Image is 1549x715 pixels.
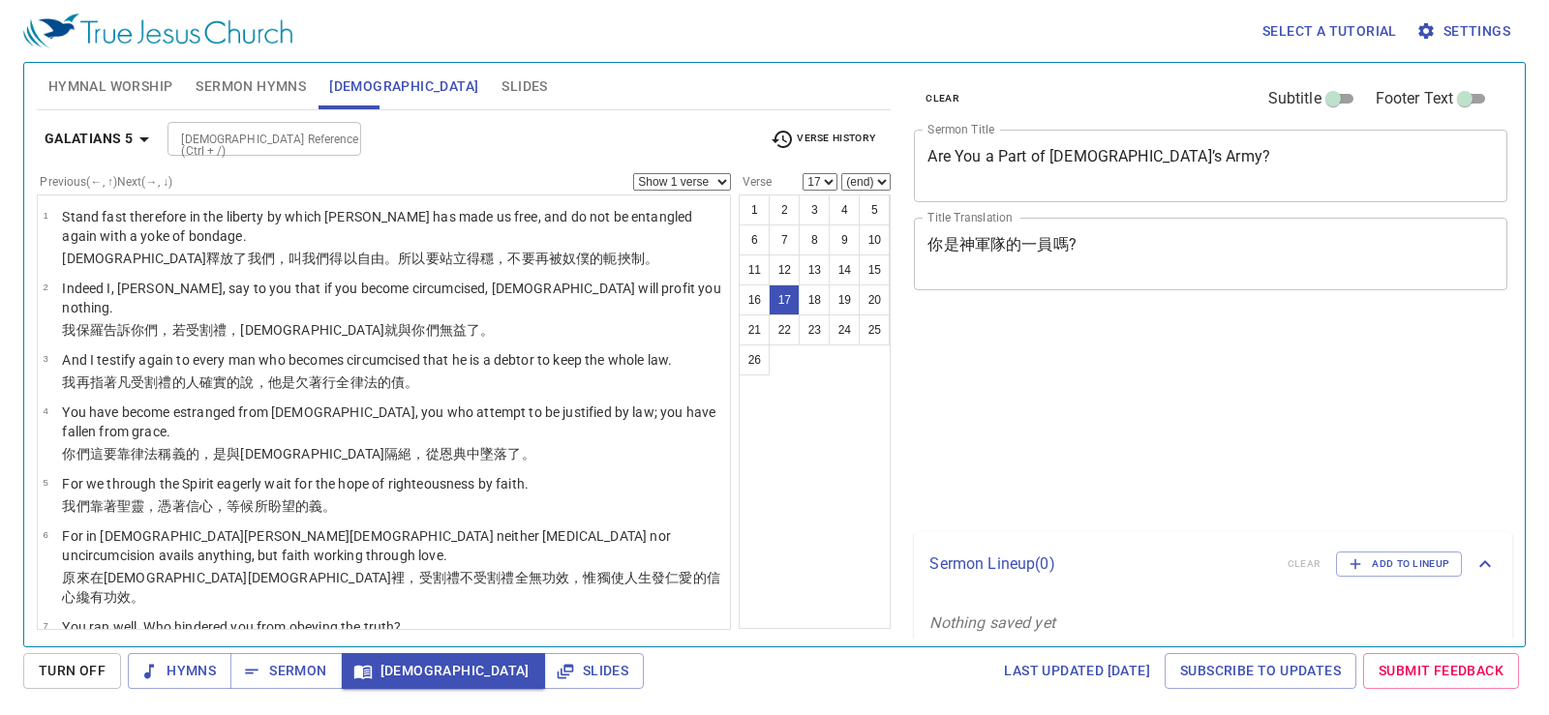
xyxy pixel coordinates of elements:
[1376,87,1454,110] span: Footer Text
[90,498,337,514] wg2249: 靠著聖靈
[769,314,800,345] button: 22
[143,659,216,683] span: Hymns
[158,322,494,338] wg5213: ，若
[40,176,172,188] label: Previous (←, ↑) Next (→, ↓)
[172,374,419,390] wg4059: 的人
[173,128,323,150] input: Type Bible Reference
[199,374,418,390] wg444: 確實的說
[227,322,494,338] wg4059: ，[DEMOGRAPHIC_DATA]
[829,224,860,255] button: 9
[62,496,529,516] p: 我們
[906,311,1391,525] iframe: from-child
[739,284,770,315] button: 16
[378,374,418,390] wg3551: 的債
[1255,14,1405,49] button: Select a tutorial
[43,353,47,364] span: 3
[522,446,535,462] wg1601: 。
[914,532,1512,596] div: Sermon Lineup(0)clearAdd to Lineup
[62,570,720,605] wg2424: 裡，受割禮
[90,446,535,462] wg3748: 這要靠
[131,322,494,338] wg3004: 你們
[769,194,800,225] button: 2
[309,498,336,514] wg1680: 義
[230,653,342,689] button: Sermon
[62,350,672,370] p: And I testify again to every man who becomes circumcised that he is a debtor to keep the whole law.
[62,320,724,340] p: 我
[1268,87,1321,110] span: Subtitle
[549,251,658,266] wg3825: 被奴僕
[739,176,772,188] label: Verse
[494,251,658,266] wg4739: ，不要
[76,322,495,338] wg1473: 保羅
[43,477,47,488] span: 5
[158,446,534,462] wg3551: 稱義
[62,249,724,268] p: [DEMOGRAPHIC_DATA]
[104,322,494,338] wg3972: 告訴
[769,224,800,255] button: 7
[206,251,658,266] wg5547: 釋放了
[62,207,724,246] p: Stand fast therefore in the liberty by which [PERSON_NAME] has made us free, and do not be entang...
[62,444,724,463] p: 你們
[213,498,336,514] wg4102: ，等候
[186,498,337,514] wg1537: 信心
[23,653,121,689] button: Turn Off
[322,498,336,514] wg1343: 。
[1004,659,1150,683] span: Last updated [DATE]
[45,127,133,151] b: Galatians 5
[739,344,770,375] button: 26
[1412,14,1518,49] button: Settings
[411,446,534,462] wg2673: ，從恩典
[453,322,494,338] wg3762: 益了
[739,194,770,225] button: 1
[829,194,860,225] button: 4
[501,74,547,99] span: Slides
[799,194,830,225] button: 3
[829,284,860,315] button: 19
[1420,19,1510,44] span: Settings
[186,322,495,338] wg1437: 受割禮
[829,314,860,345] button: 24
[929,552,1271,576] p: Sermon Lineup ( 0 )
[62,526,724,565] p: For in [DEMOGRAPHIC_DATA][PERSON_NAME][DEMOGRAPHIC_DATA] neither [MEDICAL_DATA] nor uncircumcisio...
[62,279,724,317] p: Indeed I, [PERSON_NAME], say to you that if you become circumcised, [DEMOGRAPHIC_DATA] will profi...
[859,224,890,255] button: 10
[405,374,418,390] wg3781: 。
[914,87,971,110] button: clear
[859,194,890,225] button: 5
[926,90,959,107] span: clear
[43,282,47,292] span: 2
[255,374,419,390] wg3143: ，他是
[384,446,535,462] wg5547: 隔絕
[1262,19,1397,44] span: Select a tutorial
[384,322,494,338] wg5547: 就與你們
[771,128,875,151] span: Verse History
[128,653,231,689] button: Hymns
[1349,555,1449,573] span: Add to Lineup
[996,653,1158,689] a: Last updated [DATE]
[859,284,890,315] button: 20
[186,446,535,462] wg1344: 的，是與
[90,374,419,390] wg3825: 指著凡
[131,589,144,605] wg1754: 。
[799,224,830,255] button: 8
[645,251,658,266] wg1758: 。
[62,570,720,605] wg5547: [DEMOGRAPHIC_DATA]
[799,254,830,285] button: 13
[295,374,418,390] wg2076: 欠著行
[62,474,529,493] p: For we through the Spirit eagerly wait for the hope of righteousness by faith.
[440,322,495,338] wg5209: 無
[48,74,173,99] span: Hymnal Worship
[144,498,336,514] wg4151: ，憑著
[769,284,800,315] button: 17
[37,121,164,157] button: Galatians 5
[384,251,658,266] wg1657: 。所以
[859,254,890,285] button: 15
[739,224,770,255] button: 6
[480,322,494,338] wg5623: 。
[1336,551,1462,577] button: Add to Lineup
[62,568,724,607] p: 原來
[329,74,478,99] span: [DEMOGRAPHIC_DATA]
[560,659,628,683] span: Slides
[618,251,658,266] wg2218: 挾制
